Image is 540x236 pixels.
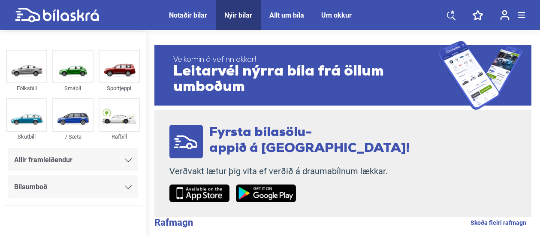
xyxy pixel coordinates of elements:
[321,11,352,19] a: Um okkur
[154,217,193,228] b: Rafmagn
[169,166,410,177] p: Verðvakt lætur þig vita ef verðið á draumabílnum lækkar.
[209,126,410,155] span: Fyrsta bílasölu- appið á [GEOGRAPHIC_DATA]!
[6,132,47,142] div: Skutbíll
[471,217,526,228] a: Skoða fleiri rafmagn
[99,132,140,142] div: Rafbíll
[169,11,207,19] a: Notaðir bílar
[6,83,47,93] div: Fólksbíll
[224,11,252,19] a: Nýir bílar
[173,56,437,64] span: Velkomin á vefinn okkar!
[99,83,140,93] div: Sportjeppi
[14,181,47,193] span: Bílaumboð
[269,11,304,19] a: Allt um bíla
[173,64,437,95] span: Leitarvél nýrra bíla frá öllum umboðum
[14,154,72,166] span: Allir framleiðendur
[154,41,531,110] a: Velkomin á vefinn okkar!Leitarvél nýrra bíla frá öllum umboðum
[500,10,510,21] img: user-login.svg
[52,132,94,142] div: 7 Sæta
[52,83,94,93] div: Smábíl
